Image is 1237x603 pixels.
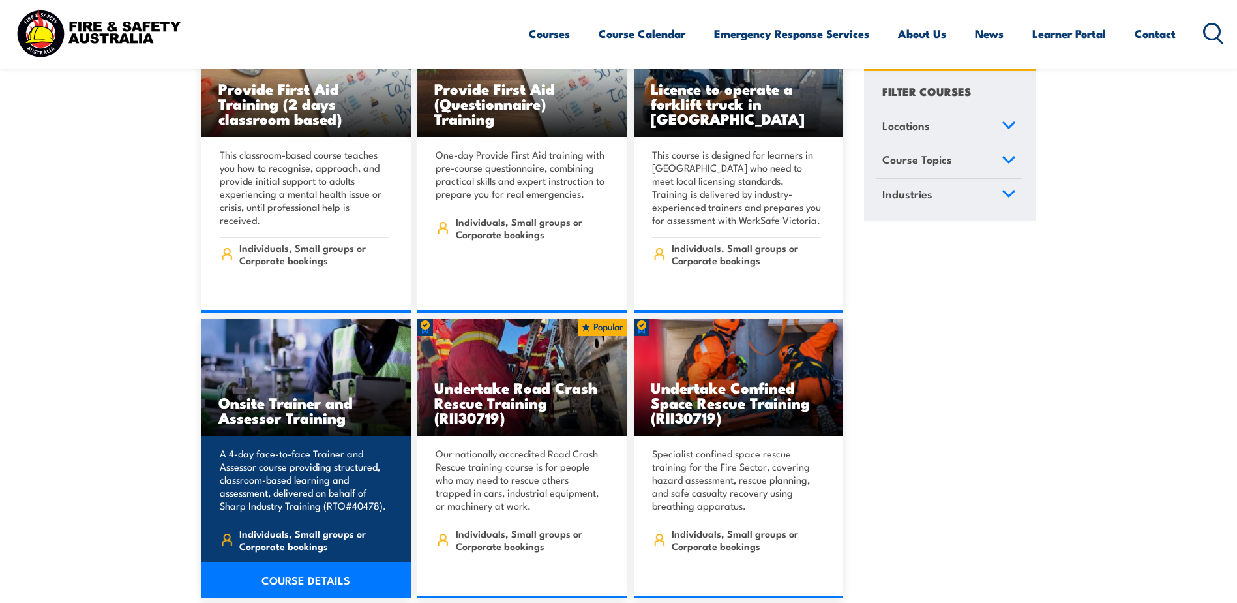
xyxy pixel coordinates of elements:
[634,20,844,138] a: Licence to operate a forklift truck in [GEOGRAPHIC_DATA]
[201,319,411,437] a: Onsite Trainer and Assessor Training
[417,319,627,437] a: Undertake Road Crash Rescue Training (RII30719)
[201,319,411,437] img: Safety For Leaders
[220,148,389,226] p: This classroom-based course teaches you how to recognise, approach, and provide initial support t...
[436,447,605,512] p: Our nationally accredited Road Crash Rescue training course is for people who may need to rescue ...
[876,145,1022,179] a: Course Topics
[882,185,932,203] span: Industries
[529,16,570,51] a: Courses
[634,319,844,437] a: Undertake Confined Space Rescue Training (RII30719)
[882,151,952,169] span: Course Topics
[651,81,827,126] h3: Licence to operate a forklift truck in [GEOGRAPHIC_DATA]
[417,20,627,138] a: Provide First Aid (Questionnaire) Training
[201,562,411,598] a: COURSE DETAILS
[652,148,822,226] p: This course is designed for learners in [GEOGRAPHIC_DATA] who need to meet local licensing standa...
[882,82,971,100] h4: FILTER COURSES
[652,447,822,512] p: Specialist confined space rescue training for the Fire Sector, covering hazard assessment, rescue...
[218,395,395,425] h3: Onsite Trainer and Assessor Training
[882,117,930,134] span: Locations
[898,16,946,51] a: About Us
[714,16,869,51] a: Emergency Response Services
[876,179,1022,213] a: Industries
[672,241,821,266] span: Individuals, Small groups or Corporate bookings
[201,20,411,138] img: Mental Health First Aid Training (Standard) – Classroom
[239,241,389,266] span: Individuals, Small groups or Corporate bookings
[417,20,627,138] img: Mental Health First Aid Training (Standard) – Blended Classroom
[434,380,610,425] h3: Undertake Road Crash Rescue Training (RII30719)
[239,527,389,552] span: Individuals, Small groups or Corporate bookings
[218,81,395,126] h3: Provide First Aid Training (2 days classroom based)
[634,20,844,138] img: Licence to operate a forklift truck Training
[220,447,389,512] p: A 4-day face-to-face Trainer and Assessor course providing structured, classroom-based learning a...
[876,110,1022,144] a: Locations
[417,319,627,437] img: Road Crash Rescue Training
[651,380,827,425] h3: Undertake Confined Space Rescue Training (RII30719)
[434,81,610,126] h3: Provide First Aid (Questionnaire) Training
[599,16,685,51] a: Course Calendar
[672,527,821,552] span: Individuals, Small groups or Corporate bookings
[456,215,605,240] span: Individuals, Small groups or Corporate bookings
[456,527,605,552] span: Individuals, Small groups or Corporate bookings
[201,20,411,138] a: Provide First Aid Training (2 days classroom based)
[634,319,844,437] img: Undertake Confined Space Rescue Training (non Fire-Sector) (2)
[1032,16,1106,51] a: Learner Portal
[1135,16,1176,51] a: Contact
[975,16,1004,51] a: News
[436,148,605,200] p: One-day Provide First Aid training with pre-course questionnaire, combining practical skills and ...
